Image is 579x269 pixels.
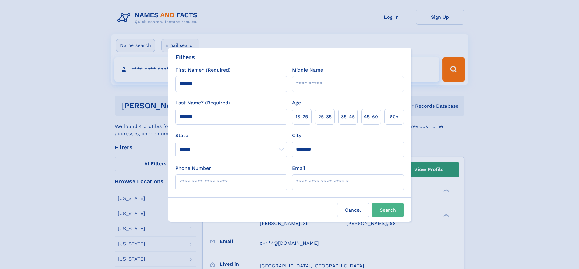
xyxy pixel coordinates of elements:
[292,165,305,172] label: Email
[175,165,211,172] label: Phone Number
[175,99,230,106] label: Last Name* (Required)
[292,66,323,74] label: Middle Name
[337,203,369,217] label: Cancel
[175,66,231,74] label: First Name* (Required)
[295,113,308,120] span: 18‑25
[292,132,301,139] label: City
[318,113,332,120] span: 25‑35
[372,203,404,217] button: Search
[175,132,287,139] label: State
[364,113,378,120] span: 45‑60
[341,113,355,120] span: 35‑45
[390,113,399,120] span: 60+
[292,99,301,106] label: Age
[175,52,195,62] div: Filters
